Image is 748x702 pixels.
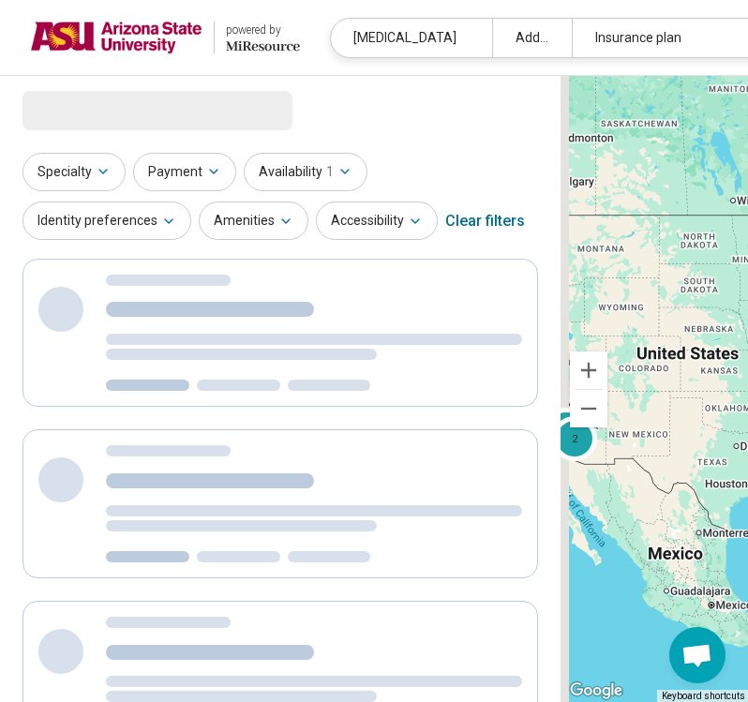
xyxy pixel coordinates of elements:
[226,22,300,38] div: powered by
[331,19,492,57] div: [MEDICAL_DATA]
[552,416,597,461] div: 2
[30,15,300,60] a: Arizona State Universitypowered by
[244,153,367,191] button: Availability1
[199,202,308,240] button: Amenities
[544,407,589,452] div: 2
[133,153,236,191] button: Payment
[669,627,726,683] div: Open chat
[572,19,733,57] div: Insurance plan
[445,199,525,244] div: Clear filters
[22,153,126,191] button: Specialty
[30,15,202,60] img: Arizona State University
[326,162,334,182] span: 1
[22,202,191,240] button: Identity preferences
[570,351,607,389] button: Zoom in
[22,91,180,128] span: Loading...
[492,19,573,57] div: Add location
[316,202,438,240] button: Accessibility
[570,390,607,427] button: Zoom out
